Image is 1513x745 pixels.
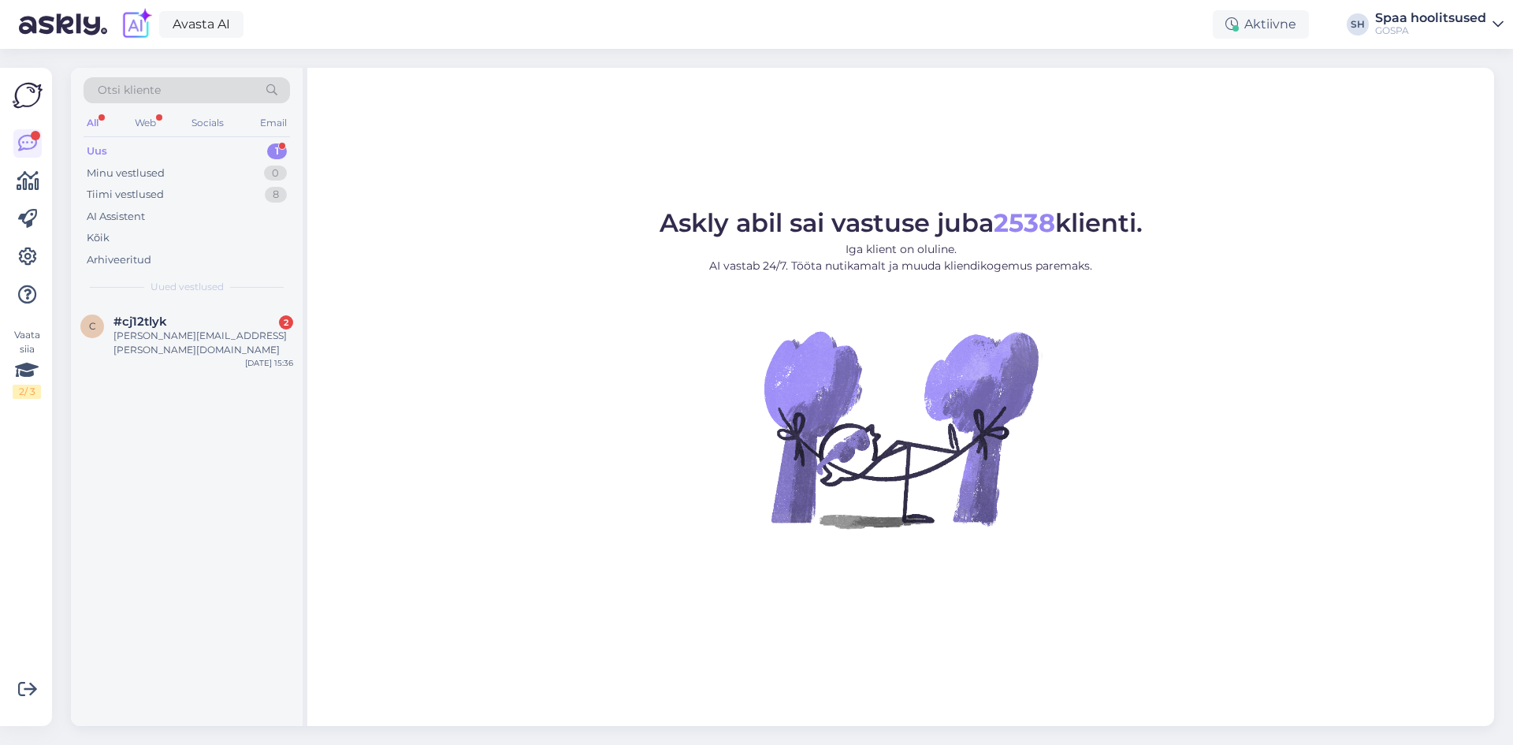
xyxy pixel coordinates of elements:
div: Web [132,113,159,133]
div: [PERSON_NAME][EMAIL_ADDRESS][PERSON_NAME][DOMAIN_NAME] [113,329,293,357]
img: Askly Logo [13,80,43,110]
div: GOSPA [1375,24,1486,37]
div: Vaata siia [13,328,41,399]
span: c [89,320,96,332]
div: 8 [265,187,287,203]
div: AI Assistent [87,209,145,225]
div: 2 / 3 [13,385,41,399]
img: No Chat active [759,287,1043,571]
img: explore-ai [120,8,153,41]
div: Spaa hoolitsused [1375,12,1486,24]
div: Tiimi vestlused [87,187,164,203]
p: Iga klient on oluline. AI vastab 24/7. Tööta nutikamalt ja muuda kliendikogemus paremaks. [660,241,1143,274]
span: Uued vestlused [151,280,224,294]
div: 1 [267,143,287,159]
div: Kõik [87,230,110,246]
span: Askly abil sai vastuse juba klienti. [660,207,1143,238]
a: Spaa hoolitsusedGOSPA [1375,12,1504,37]
div: SH [1347,13,1369,35]
div: Uus [87,143,107,159]
span: #cj12tlyk [113,315,167,329]
div: 0 [264,166,287,181]
div: Minu vestlused [87,166,165,181]
span: Otsi kliente [98,82,161,99]
b: 2538 [994,207,1055,238]
div: Socials [188,113,227,133]
div: [DATE] 15:36 [245,357,293,369]
div: 2 [279,315,293,330]
div: Email [257,113,290,133]
div: Aktiivne [1213,10,1309,39]
div: Arhiveeritud [87,252,151,268]
a: Avasta AI [159,11,243,38]
div: All [84,113,102,133]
